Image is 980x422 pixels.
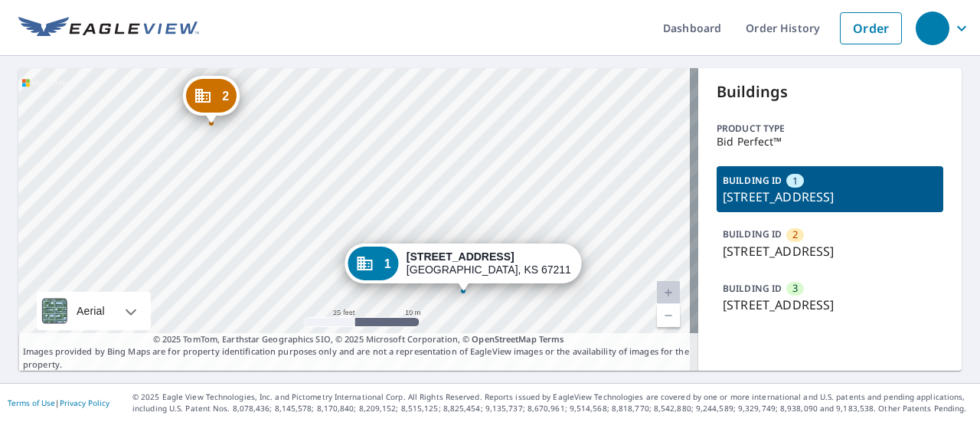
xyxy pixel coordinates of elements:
[183,76,240,123] div: Dropped pin, building 2, Commercial property, 2222 S Market St Wichita, KS 67211
[407,250,571,276] div: [GEOGRAPHIC_DATA], KS 67211
[60,397,109,408] a: Privacy Policy
[37,292,151,330] div: Aerial
[792,227,798,242] span: 2
[657,281,680,304] a: Current Level 20, Zoom In Disabled
[717,136,943,148] p: Bid Perfect™
[18,17,199,40] img: EV Logo
[723,227,782,240] p: BUILDING ID
[657,304,680,327] a: Current Level 20, Zoom Out
[153,333,564,346] span: © 2025 TomTom, Earthstar Geographics SIO, © 2025 Microsoft Corporation, ©
[345,244,582,291] div: Dropped pin, building 1, Commercial property, 2245 S Broadway Ave Wichita, KS 67211
[723,242,937,260] p: [STREET_ADDRESS]
[792,174,798,188] span: 1
[723,188,937,206] p: [STREET_ADDRESS]
[18,333,698,371] p: Images provided by Bing Maps are for property identification purposes only and are not a represen...
[723,296,937,314] p: [STREET_ADDRESS]
[8,397,55,408] a: Terms of Use
[723,174,782,187] p: BUILDING ID
[792,281,798,296] span: 3
[472,333,536,345] a: OpenStreetMap
[132,391,972,414] p: © 2025 Eagle View Technologies, Inc. and Pictometry International Corp. All Rights Reserved. Repo...
[717,122,943,136] p: Product type
[222,90,229,102] span: 2
[717,80,943,103] p: Buildings
[840,12,902,44] a: Order
[723,282,782,295] p: BUILDING ID
[539,333,564,345] a: Terms
[407,250,514,263] strong: [STREET_ADDRESS]
[72,292,109,330] div: Aerial
[384,258,391,270] span: 1
[8,398,109,407] p: |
